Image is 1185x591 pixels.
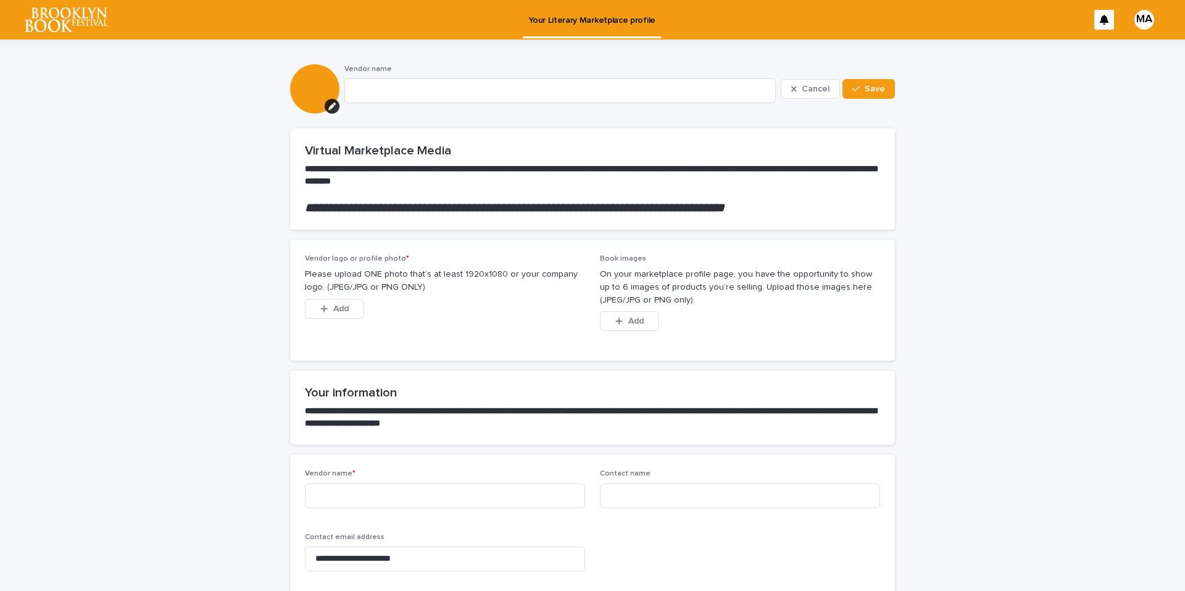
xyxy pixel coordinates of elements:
img: l65f3yHPToSKODuEVUav [25,7,107,32]
button: Add [600,311,659,331]
span: Cancel [802,85,829,93]
span: Add [628,317,644,325]
button: Save [842,79,895,99]
div: MA [1134,10,1154,30]
span: Vendor name [305,470,355,477]
span: Contact name [600,470,651,477]
span: Vendor name [344,65,392,73]
h2: Your information [305,385,880,400]
h2: Virtual Marketplace Media [305,143,880,158]
span: Vendor logo or profile photo [305,255,409,262]
span: Save [865,85,885,93]
p: On your marketplace profile page, you have the opportunity to show up to 6 images of products you... [600,268,880,306]
p: Please upload ONE photo that’s at least 1920x1080 or your company logo. (JPEG/JPG or PNG ONLY) [305,268,585,294]
span: Contact email address [305,534,385,541]
button: Cancel [781,79,840,99]
button: Add [305,299,364,319]
span: Book images [600,255,646,262]
span: Add [333,304,349,313]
